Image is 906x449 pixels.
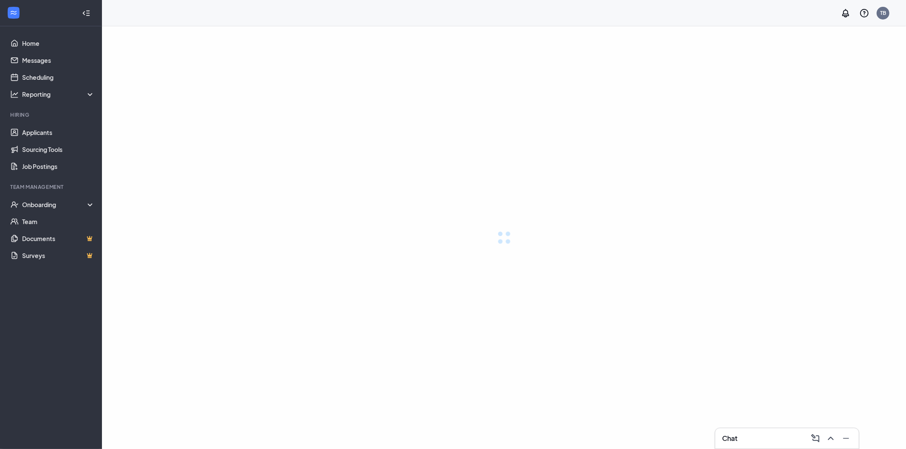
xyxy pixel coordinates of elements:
[82,9,90,17] svg: Collapse
[22,90,95,98] div: Reporting
[810,433,821,443] svg: ComposeMessage
[9,8,18,17] svg: WorkstreamLogo
[22,213,95,230] a: Team
[22,247,95,264] a: SurveysCrown
[10,200,19,209] svg: UserCheck
[22,35,95,52] a: Home
[22,69,95,86] a: Scheduling
[10,111,93,118] div: Hiring
[841,433,851,443] svg: Minimize
[838,432,852,445] button: Minimize
[841,8,851,18] svg: Notifications
[22,158,95,175] a: Job Postings
[823,432,837,445] button: ChevronUp
[22,124,95,141] a: Applicants
[859,8,869,18] svg: QuestionInfo
[826,433,836,443] svg: ChevronUp
[22,230,95,247] a: DocumentsCrown
[10,90,19,98] svg: Analysis
[808,432,821,445] button: ComposeMessage
[22,200,95,209] div: Onboarding
[22,141,95,158] a: Sourcing Tools
[22,52,95,69] a: Messages
[880,9,886,17] div: TB
[722,434,737,443] h3: Chat
[10,183,93,191] div: Team Management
